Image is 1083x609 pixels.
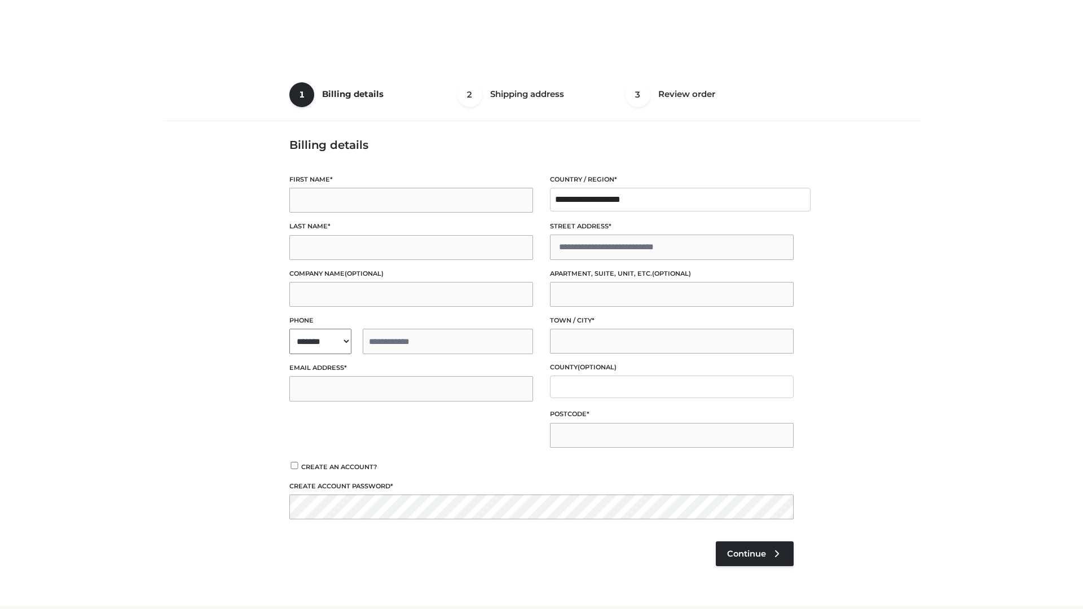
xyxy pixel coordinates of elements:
input: Create an account? [289,462,300,469]
label: Country / Region [550,174,794,185]
label: County [550,362,794,373]
label: Company name [289,268,533,279]
span: (optional) [578,363,617,371]
label: Street address [550,221,794,232]
label: Town / City [550,315,794,326]
span: Billing details [322,89,384,99]
span: 1 [289,82,314,107]
label: First name [289,174,533,185]
label: Apartment, suite, unit, etc. [550,268,794,279]
span: Continue [727,549,766,559]
span: Review order [658,89,715,99]
a: Continue [716,541,794,566]
span: Shipping address [490,89,564,99]
span: Create an account? [301,463,377,471]
label: Postcode [550,409,794,420]
span: 2 [457,82,482,107]
h3: Billing details [289,138,794,152]
label: Create account password [289,481,794,492]
label: Phone [289,315,533,326]
span: (optional) [345,270,384,277]
label: Last name [289,221,533,232]
label: Email address [289,363,533,373]
span: 3 [626,82,650,107]
span: (optional) [652,270,691,277]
